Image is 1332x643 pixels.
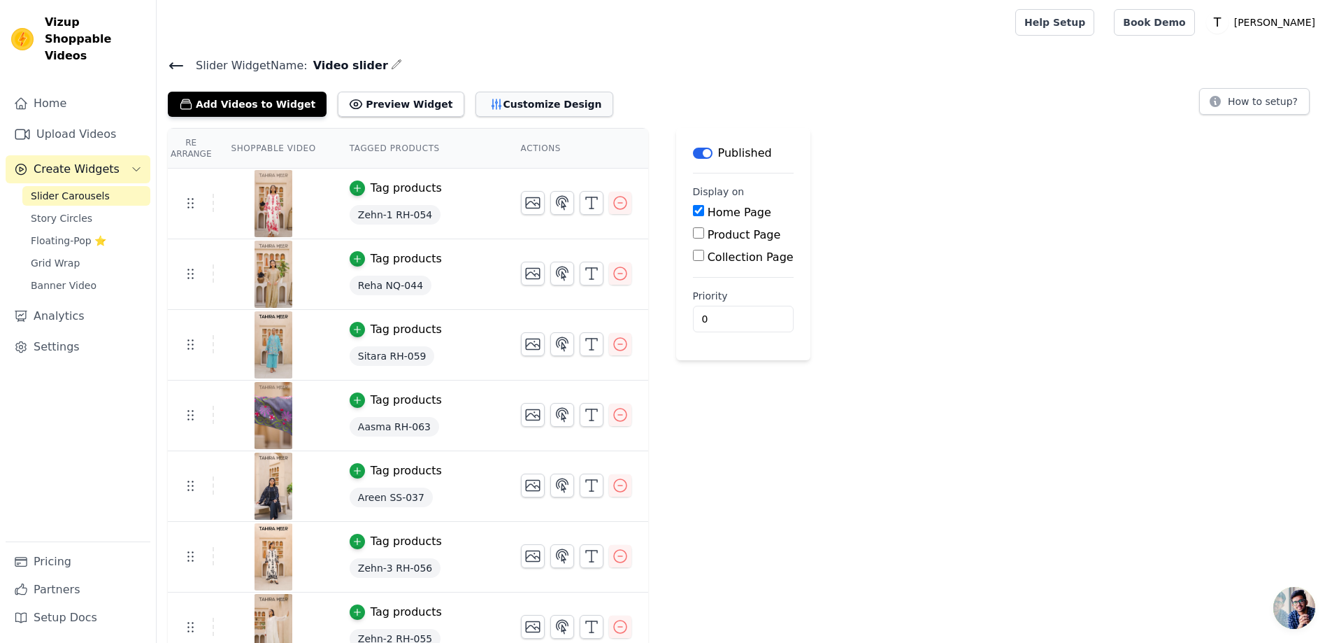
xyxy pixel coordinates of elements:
[693,185,745,199] legend: Display on
[371,180,442,197] div: Tag products
[31,234,106,248] span: Floating-Pop ⭐
[254,382,293,449] img: vizup-images-be59.png
[350,180,442,197] button: Tag products
[333,129,504,169] th: Tagged Products
[45,14,145,64] span: Vizup Shoppable Videos
[371,392,442,409] div: Tag products
[6,120,150,148] a: Upload Videos
[254,453,293,520] img: vizup-images-6693.png
[693,289,794,303] label: Priority
[350,533,442,550] button: Tag products
[22,253,150,273] a: Grid Wrap
[350,276,431,295] span: Reha NQ-044
[254,170,293,237] img: vizup-images-70e6.png
[371,604,442,621] div: Tag products
[22,209,150,228] a: Story Circles
[708,250,794,264] label: Collection Page
[338,92,464,117] button: Preview Widget
[6,302,150,330] a: Analytics
[708,206,771,219] label: Home Page
[1206,10,1321,35] button: T [PERSON_NAME]
[168,129,214,169] th: Re Arrange
[6,548,150,576] a: Pricing
[371,321,442,338] div: Tag products
[1273,587,1315,629] a: Open chat
[521,262,545,285] button: Change Thumbnail
[350,462,442,479] button: Tag products
[22,231,150,250] a: Floating-Pop ⭐
[350,346,435,366] span: Sitara RH-059
[350,558,441,578] span: Zehn-3 RH-056
[308,57,388,74] span: Video slider
[22,186,150,206] a: Slider Carousels
[6,333,150,361] a: Settings
[6,90,150,118] a: Home
[521,191,545,215] button: Change Thumbnail
[34,161,120,178] span: Create Widgets
[254,523,293,591] img: vizup-images-7d6c.png
[254,241,293,308] img: vizup-images-2270.png
[1114,9,1194,36] a: Book Demo
[350,205,441,225] span: Zehn-1 RH-054
[1015,9,1094,36] a: Help Setup
[22,276,150,295] a: Banner Video
[521,544,545,568] button: Change Thumbnail
[391,56,402,75] div: Edit Name
[350,488,433,507] span: Areen SS-037
[6,576,150,604] a: Partners
[1199,88,1310,115] button: How to setup?
[6,604,150,632] a: Setup Docs
[1212,15,1221,29] text: T
[350,604,442,621] button: Tag products
[504,129,648,169] th: Actions
[718,145,772,162] p: Published
[1199,98,1310,111] a: How to setup?
[350,250,442,267] button: Tag products
[31,211,92,225] span: Story Circles
[31,189,110,203] span: Slider Carousels
[521,332,545,356] button: Change Thumbnail
[475,92,613,117] button: Customize Design
[708,228,781,241] label: Product Page
[6,155,150,183] button: Create Widgets
[521,474,545,497] button: Change Thumbnail
[1229,10,1321,35] p: [PERSON_NAME]
[371,462,442,479] div: Tag products
[11,28,34,50] img: Vizup
[350,417,439,437] span: Aasma RH-063
[521,615,545,639] button: Change Thumbnail
[254,311,293,379] img: vizup-images-1f9a.png
[371,533,442,550] div: Tag products
[185,57,308,74] span: Slider Widget Name:
[350,392,442,409] button: Tag products
[521,403,545,427] button: Change Thumbnail
[31,278,96,292] span: Banner Video
[168,92,327,117] button: Add Videos to Widget
[31,256,80,270] span: Grid Wrap
[350,321,442,338] button: Tag products
[214,129,332,169] th: Shoppable Video
[371,250,442,267] div: Tag products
